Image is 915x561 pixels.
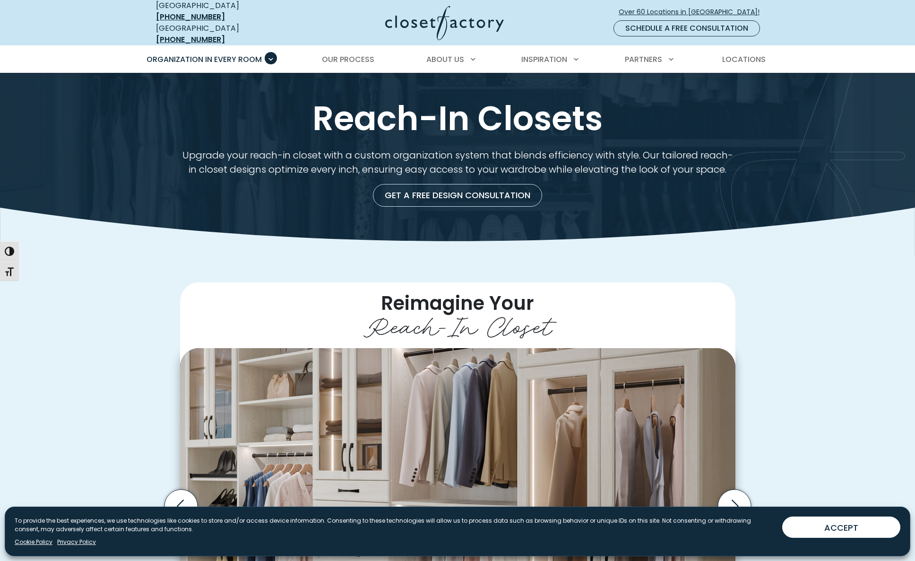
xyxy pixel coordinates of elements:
span: Reach-In Closet [363,305,552,343]
span: Organization in Every Room [147,54,262,65]
h1: Reach-In Closets [154,101,761,137]
nav: Primary Menu [140,46,775,73]
span: Our Process [322,54,374,65]
a: [PHONE_NUMBER] [156,34,225,45]
a: Over 60 Locations in [GEOGRAPHIC_DATA]! [618,4,768,20]
span: Over 60 Locations in [GEOGRAPHIC_DATA]! [619,7,767,17]
button: Previous slide [161,486,201,526]
a: Schedule a Free Consultation [613,20,760,36]
img: Closet Factory Logo [385,6,504,40]
button: Next slide [714,486,755,526]
span: Reimagine Your [381,290,534,316]
span: Partners [625,54,662,65]
div: [GEOGRAPHIC_DATA] [156,23,293,45]
span: Locations [722,54,766,65]
a: [PHONE_NUMBER] [156,11,225,22]
button: ACCEPT [782,517,900,538]
span: Inspiration [521,54,567,65]
span: About Us [426,54,464,65]
p: Upgrade your reach-in closet with a custom organization system that blends efficiency with style.... [180,148,735,176]
p: To provide the best experiences, we use technologies like cookies to store and/or access device i... [15,517,775,534]
a: Get a Free Design Consultation [373,184,542,207]
a: Cookie Policy [15,538,52,546]
a: Privacy Policy [57,538,96,546]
